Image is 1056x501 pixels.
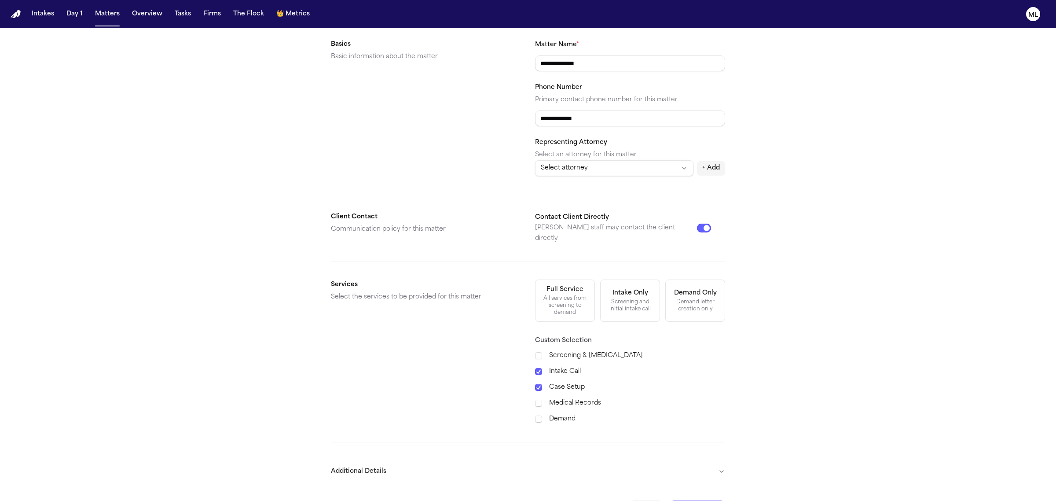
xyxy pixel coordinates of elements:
button: Tasks [171,6,194,22]
p: Select the services to be provided for this matter [331,292,521,302]
button: The Flock [230,6,268,22]
p: [PERSON_NAME] staff may contact the client directly [535,223,697,244]
label: Matter Name [535,41,579,48]
label: Contact Client Directly [535,214,609,221]
p: Basic information about the matter [331,52,521,62]
div: Screening and initial intake call [606,298,654,313]
div: Intake Only [612,289,648,298]
label: Phone Number [535,84,582,91]
button: Day 1 [63,6,86,22]
div: Demand Only [674,289,717,298]
label: Screening & [MEDICAL_DATA] [549,350,725,361]
button: crownMetrics [273,6,313,22]
button: + Add [697,161,725,175]
img: Finch Logo [11,10,21,18]
div: Full Service [546,285,583,294]
label: Medical Records [549,398,725,409]
div: Demand letter creation only [671,298,719,313]
button: Matters [92,6,123,22]
p: Communication policy for this matter [331,224,521,235]
a: Home [11,10,21,18]
button: Select attorney [535,160,693,176]
label: Representing Attorney [535,139,607,146]
button: Additional Details [331,460,725,483]
label: Case Setup [549,382,725,393]
p: Select an attorney for this matter [535,150,725,160]
button: Full ServiceAll services from screening to demand [535,280,595,322]
p: Primary contact phone number for this matter [535,95,725,105]
button: Intakes [28,6,58,22]
button: Intake OnlyScreening and initial intake call [600,280,660,322]
button: Overview [128,6,166,22]
h2: Client Contact [331,212,521,222]
label: Intake Call [549,366,725,377]
h3: Custom Selection [535,336,725,345]
h2: Basics [331,39,521,50]
h2: Services [331,280,521,290]
div: All services from screening to demand [541,295,589,316]
button: Firms [200,6,224,22]
label: Demand [549,414,725,424]
button: Demand OnlyDemand letter creation only [665,280,725,322]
